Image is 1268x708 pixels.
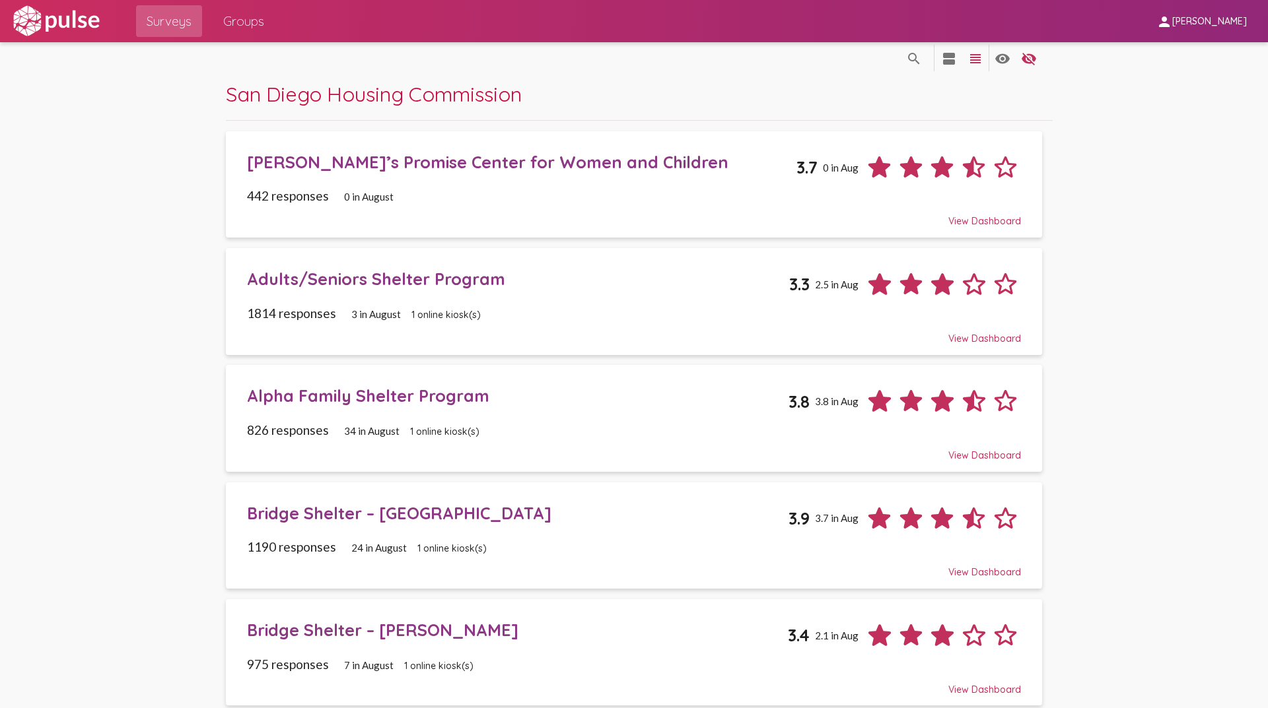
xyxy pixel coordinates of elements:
div: View Dashboard [247,672,1022,695]
button: language [962,45,989,71]
span: 3.4 [788,625,810,645]
span: 975 responses [247,657,329,672]
span: 3.7 in Aug [815,512,859,524]
span: 0 in August [344,191,394,203]
span: Surveys [147,9,192,33]
mat-icon: person [1156,14,1172,30]
span: 24 in August [351,542,407,554]
span: 3.8 [789,391,810,412]
span: 3 in August [351,308,401,320]
div: View Dashboard [247,321,1022,344]
span: 34 in August [344,425,400,437]
span: [PERSON_NAME] [1172,16,1247,28]
span: 1814 responses [247,306,336,321]
mat-icon: language [941,51,957,67]
span: 3.9 [789,508,810,529]
span: 1 online kiosk(s) [404,660,474,672]
span: 1 online kiosk(s) [417,542,487,554]
div: Bridge Shelter – [GEOGRAPHIC_DATA] [247,503,789,523]
button: language [1016,45,1042,71]
img: white-logo.svg [11,5,102,38]
span: 2.1 in Aug [815,629,859,641]
span: 2.5 in Aug [815,278,859,290]
span: 442 responses [247,188,329,203]
a: Groups [213,5,275,37]
a: Adults/Seniors Shelter Program3.32.5 in Aug1814 responses3 in August1 online kiosk(s)View Dashboard [226,248,1042,354]
span: 3.7 [796,157,818,177]
span: 3.3 [789,274,810,294]
div: View Dashboard [247,554,1022,578]
span: 1190 responses [247,539,336,554]
span: 826 responses [247,422,329,437]
mat-icon: language [995,51,1010,67]
button: language [901,45,927,71]
span: San Diego Housing Commission [226,81,522,107]
a: Alpha Family Shelter Program3.83.8 in Aug826 responses34 in August1 online kiosk(s)View Dashboard [226,365,1042,471]
span: 3.8 in Aug [815,395,859,407]
div: Alpha Family Shelter Program [247,385,789,406]
div: [PERSON_NAME]’s Promise Center for Women and Children [247,152,797,172]
div: Bridge Shelter – [PERSON_NAME] [247,620,789,640]
span: 0 in Aug [823,162,859,174]
div: Adults/Seniors Shelter Program [247,269,790,289]
a: Bridge Shelter – [GEOGRAPHIC_DATA]3.93.7 in Aug1190 responses24 in August1 online kiosk(s)View Da... [226,482,1042,589]
mat-icon: language [968,51,983,67]
a: Surveys [136,5,202,37]
mat-icon: language [906,51,922,67]
button: language [936,45,962,71]
span: Groups [223,9,264,33]
button: language [989,45,1016,71]
div: View Dashboard [247,437,1022,461]
mat-icon: language [1021,51,1037,67]
span: 1 online kiosk(s) [410,426,479,437]
div: View Dashboard [247,203,1022,227]
button: [PERSON_NAME] [1146,9,1257,33]
a: Bridge Shelter – [PERSON_NAME]3.42.1 in Aug975 responses7 in August1 online kiosk(s)View Dashboard [226,599,1042,705]
a: [PERSON_NAME]’s Promise Center for Women and Children3.70 in Aug442 responses0 in AugustView Dash... [226,131,1042,238]
span: 1 online kiosk(s) [411,309,481,321]
span: 7 in August [344,659,394,671]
